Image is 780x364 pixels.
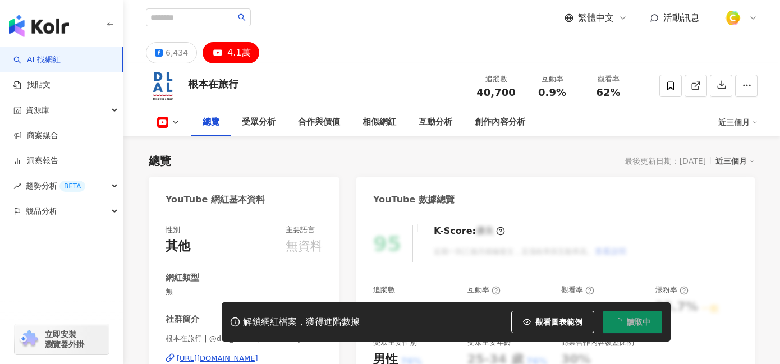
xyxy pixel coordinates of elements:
div: 互動分析 [419,116,452,129]
div: 商業合作內容覆蓋比例 [561,338,634,348]
div: BETA [59,181,85,192]
button: 觀看圖表範例 [511,311,594,333]
div: 40,700 [373,298,421,316]
span: 62% [596,87,620,98]
div: 總覽 [149,153,171,169]
div: 最後更新日期：[DATE] [625,156,706,165]
span: 0.9% [538,87,566,98]
a: 商案媒合 [13,130,58,141]
span: rise [13,182,21,190]
div: 互動率 [531,73,573,85]
div: 受眾主要年齡 [467,338,511,348]
div: 受眾分析 [242,116,276,129]
div: 追蹤數 [475,73,517,85]
div: 其他 [166,238,190,255]
div: 網紅類型 [166,272,199,284]
button: 讀取中 [603,311,662,333]
span: search [238,13,246,21]
span: loading [613,317,623,327]
div: YouTube 數據總覽 [373,193,455,206]
button: 6,434 [146,42,197,63]
span: 讀取中 [627,317,650,326]
div: 6,434 [166,45,188,61]
div: 近三個月 [715,154,755,168]
img: KOL Avatar [146,69,180,103]
div: 無資料 [286,238,323,255]
div: 觀看率 [561,285,594,295]
div: 合作與價值 [298,116,340,129]
a: 找貼文 [13,80,51,91]
span: 40,700 [476,86,515,98]
a: chrome extension立即安裝 瀏覽器外掛 [15,324,109,354]
span: 無 [166,287,323,297]
span: 觀看圖表範例 [535,317,582,326]
a: 洞察報告 [13,155,58,167]
div: 性別 [166,225,180,235]
img: logo [9,15,69,37]
div: 互動率 [467,285,501,295]
div: 相似網紅 [363,116,396,129]
span: 立即安裝 瀏覽器外掛 [45,329,84,349]
div: 主要語言 [286,225,315,235]
div: 受眾主要性別 [373,338,417,348]
span: 資源庫 [26,98,49,123]
span: 趨勢分析 [26,173,85,199]
span: 活動訊息 [663,12,699,23]
button: 4.1萬 [203,42,259,63]
div: 解鎖網紅檔案，獲得進階數據 [243,316,360,328]
img: chrome extension [18,330,40,348]
div: 62% [561,298,591,316]
div: 漲粉率 [655,285,689,295]
div: YouTube 網紅基本資料 [166,193,265,206]
a: [URL][DOMAIN_NAME] [166,353,323,363]
div: 0.9% [467,298,502,316]
img: %E6%96%B9%E5%BD%A2%E7%B4%94.png [722,7,744,29]
div: 總覽 [203,116,219,129]
div: 觀看率 [587,73,630,85]
div: 追蹤數 [373,285,395,295]
span: 繁體中文 [578,12,614,24]
div: [URL][DOMAIN_NAME] [177,353,258,363]
a: searchAI 找網紅 [13,54,61,66]
span: 競品分析 [26,199,57,224]
div: 創作內容分析 [475,116,525,129]
div: 根本在旅行 [188,77,238,91]
div: 4.1萬 [227,45,250,61]
div: 近三個月 [718,113,758,131]
div: K-Score : [434,225,505,237]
